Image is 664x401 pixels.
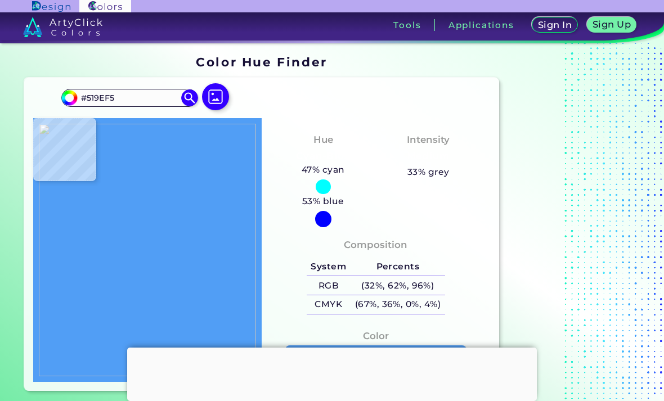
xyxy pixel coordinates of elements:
[351,258,445,276] h5: Percents
[534,18,575,32] a: Sign In
[297,163,349,177] h5: 47% cyan
[589,18,634,32] a: Sign Up
[307,258,351,276] h5: System
[307,276,351,295] h5: RGB
[39,124,256,376] img: de685b86-acb2-4775-8fe1-7065cd4ffaf2
[291,150,355,163] h3: Cyan-Blue
[407,165,450,179] h5: 33% grey
[407,132,450,148] h4: Intensity
[363,328,389,344] h4: Color
[344,237,407,253] h4: Composition
[540,21,570,29] h5: Sign In
[351,276,445,295] h5: (32%, 62%, 96%)
[77,90,182,105] input: type color..
[594,20,629,29] h5: Sign Up
[351,295,445,314] h5: (67%, 36%, 0%, 4%)
[196,53,327,70] h1: Color Hue Finder
[181,89,198,106] img: icon search
[127,348,537,398] iframe: Advertisement
[393,21,421,29] h3: Tools
[32,1,70,12] img: ArtyClick Design logo
[402,150,455,163] h3: Medium
[313,132,333,148] h4: Hue
[307,295,351,314] h5: CMYK
[448,21,514,29] h3: Applications
[202,83,229,110] img: icon picture
[298,194,348,209] h5: 53% blue
[23,17,102,37] img: logo_artyclick_colors_white.svg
